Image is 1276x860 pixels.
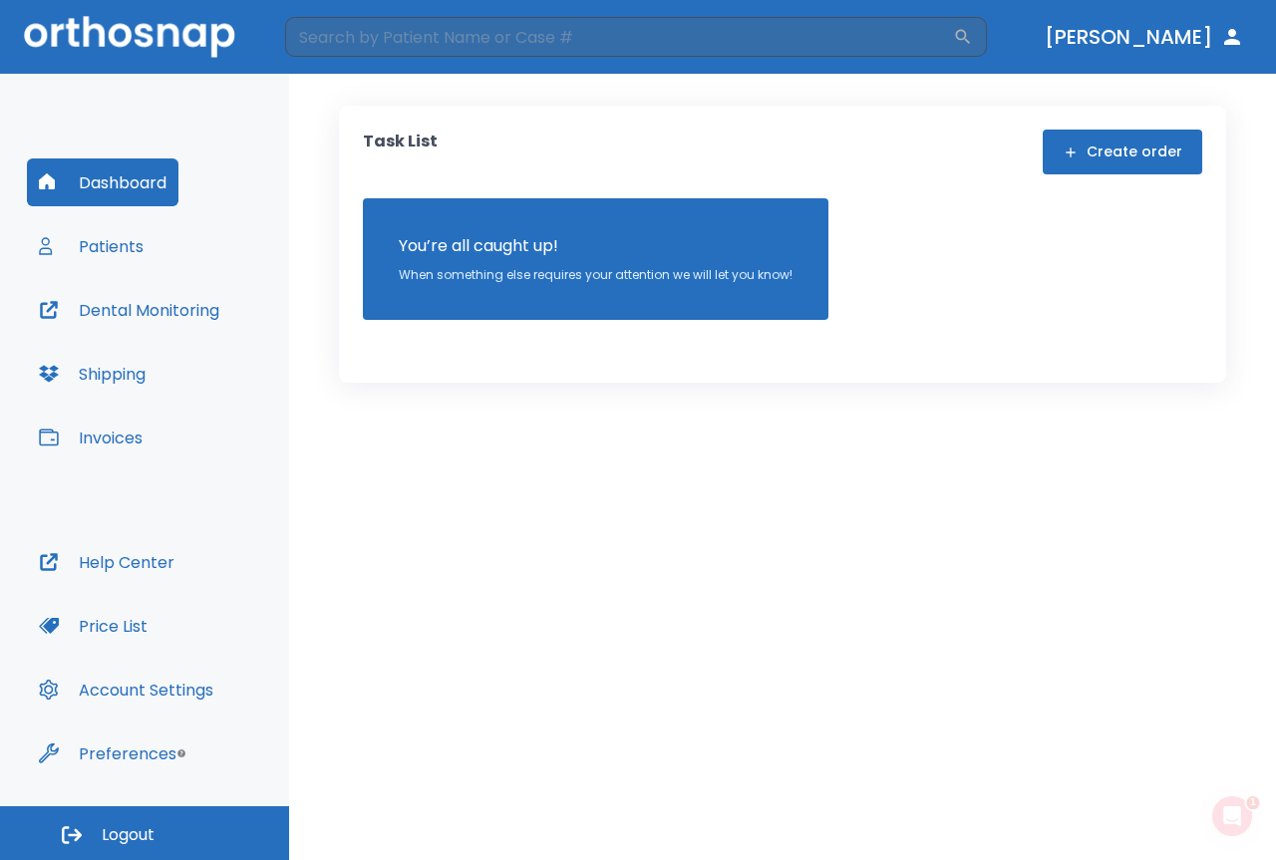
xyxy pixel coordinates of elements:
[27,602,159,650] button: Price List
[27,538,186,586] button: Help Center
[27,414,155,461] button: Invoices
[399,234,793,258] p: You’re all caught up!
[27,729,188,777] button: Preferences
[27,666,225,714] button: Account Settings
[363,130,438,174] p: Task List
[27,222,156,270] button: Patients
[1037,19,1252,55] button: [PERSON_NAME]
[285,17,953,57] input: Search by Patient Name or Case #
[1249,792,1265,808] span: 1
[399,266,793,284] p: When something else requires your attention we will let you know!
[1043,130,1202,174] button: Create order
[1208,792,1256,840] iframe: Intercom live chat
[27,158,178,206] button: Dashboard
[24,16,235,57] img: Orthosnap
[102,824,155,846] span: Logout
[172,744,190,762] div: Tooltip anchor
[27,350,158,398] button: Shipping
[27,286,231,334] button: Dental Monitoring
